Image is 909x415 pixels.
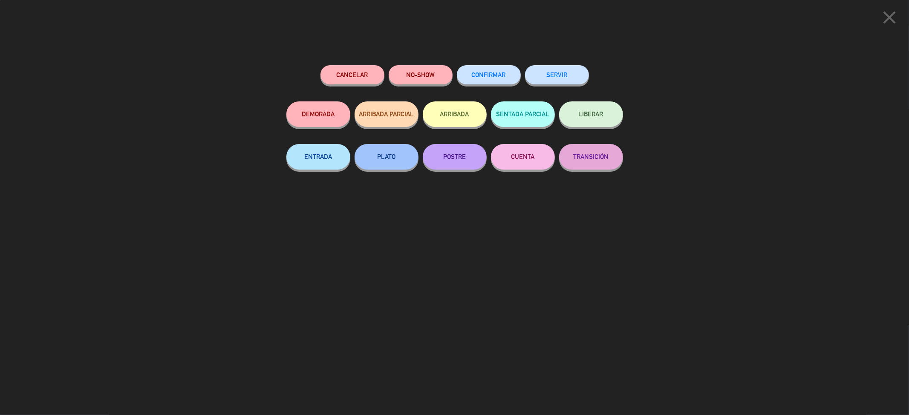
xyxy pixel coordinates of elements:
button: ENTRADA [286,144,350,170]
button: TRANSICIÓN [559,144,623,170]
button: CUENTA [491,144,555,170]
button: close [876,6,903,32]
button: SENTADA PARCIAL [491,101,555,127]
button: PLATO [355,144,418,170]
button: POSTRE [423,144,487,170]
button: SERVIR [525,65,589,84]
button: LIBERAR [559,101,623,127]
span: LIBERAR [579,110,603,118]
span: ARRIBADA PARCIAL [359,110,414,118]
span: CONFIRMAR [472,71,506,78]
i: close [879,7,900,28]
button: DEMORADA [286,101,350,127]
button: ARRIBADA [423,101,487,127]
button: Cancelar [320,65,384,84]
button: NO-SHOW [389,65,453,84]
button: CONFIRMAR [457,65,521,84]
button: ARRIBADA PARCIAL [355,101,418,127]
